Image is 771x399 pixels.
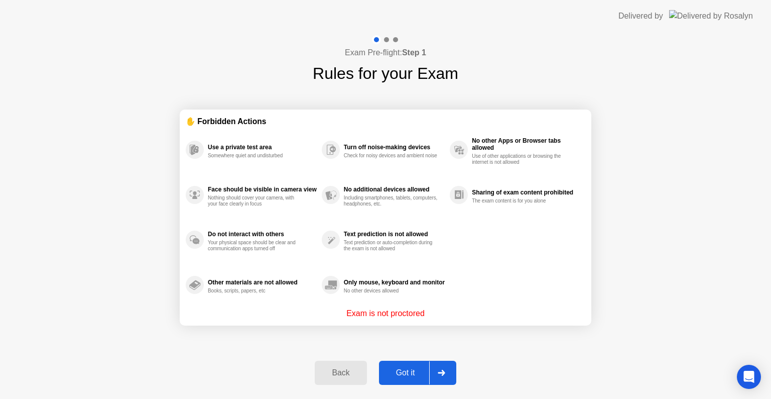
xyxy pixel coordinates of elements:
p: Exam is not proctored [346,308,425,320]
div: No other devices allowed [344,288,439,294]
div: Back [318,368,363,377]
div: Open Intercom Messenger [737,365,761,389]
div: Do not interact with others [208,231,317,238]
div: Delivered by [618,10,663,22]
div: Nothing should cover your camera, with your face clearly in focus [208,195,303,207]
button: Got it [379,361,456,385]
div: Text prediction or auto-completion during the exam is not allowed [344,240,439,252]
img: Delivered by Rosalyn [669,10,753,22]
button: Back [315,361,366,385]
div: Other materials are not allowed [208,279,317,286]
div: Books, scripts, papers, etc [208,288,303,294]
div: Only mouse, keyboard and monitor [344,279,445,286]
div: Got it [382,368,429,377]
div: Use of other applications or browsing the internet is not allowed [472,153,567,165]
div: ✋ Forbidden Actions [186,116,585,127]
div: Your physical space should be clear and communication apps turned off [208,240,303,252]
div: Including smartphones, tablets, computers, headphones, etc. [344,195,439,207]
div: No additional devices allowed [344,186,445,193]
div: Somewhere quiet and undisturbed [208,153,303,159]
div: Text prediction is not allowed [344,231,445,238]
div: Check for noisy devices and ambient noise [344,153,439,159]
h1: Rules for your Exam [313,61,458,85]
div: Sharing of exam content prohibited [472,189,580,196]
b: Step 1 [402,48,426,57]
div: No other Apps or Browser tabs allowed [472,137,580,151]
div: Turn off noise-making devices [344,144,445,151]
div: Use a private test area [208,144,317,151]
div: The exam content is for you alone [472,198,567,204]
h4: Exam Pre-flight: [345,47,426,59]
div: Face should be visible in camera view [208,186,317,193]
